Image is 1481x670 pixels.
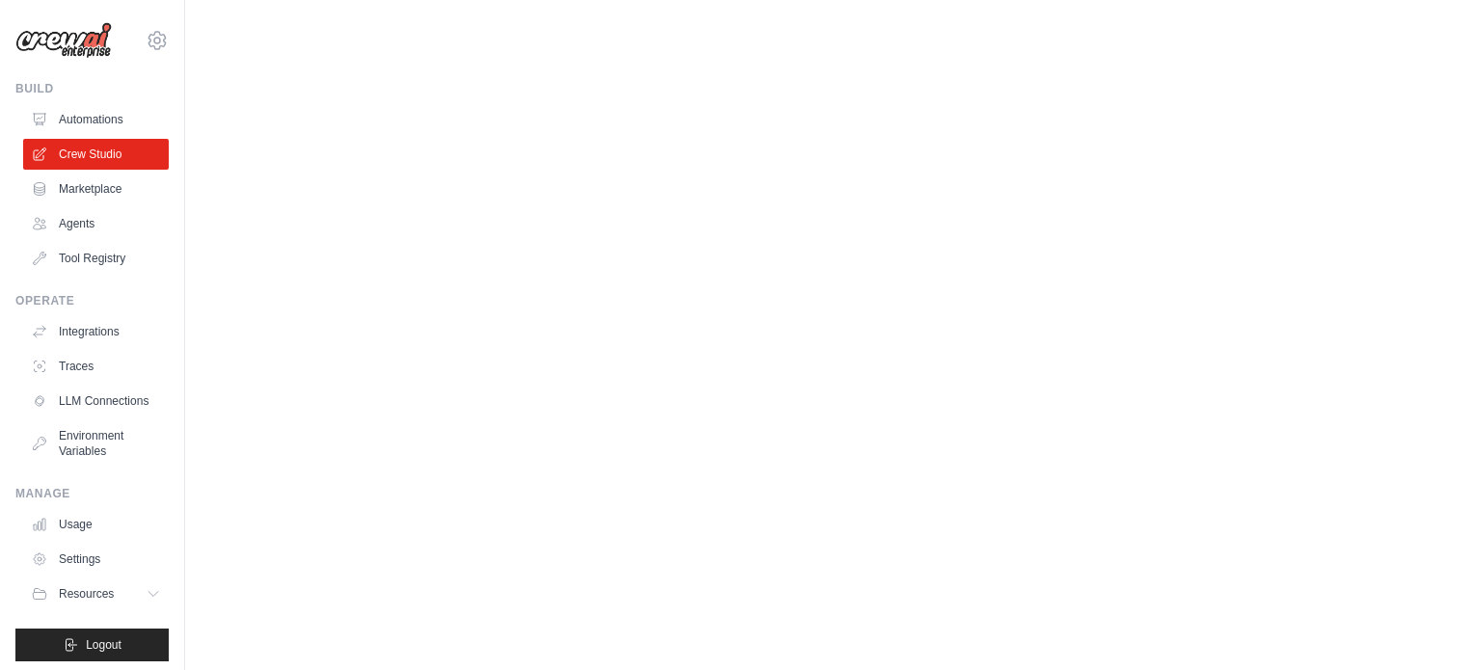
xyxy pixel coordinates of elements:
a: Crew Studio [23,139,169,170]
a: Traces [23,351,169,382]
a: Environment Variables [23,420,169,467]
div: Operate [15,293,169,308]
button: Resources [23,578,169,609]
a: Tool Registry [23,243,169,274]
button: Logout [15,629,169,661]
div: Build [15,81,169,96]
div: Manage [15,486,169,501]
span: Logout [86,637,121,653]
a: Marketplace [23,174,169,204]
a: Settings [23,544,169,575]
a: Automations [23,104,169,135]
a: Agents [23,208,169,239]
a: Integrations [23,316,169,347]
a: LLM Connections [23,386,169,416]
a: Usage [23,509,169,540]
span: Resources [59,586,114,602]
img: Logo [15,22,112,59]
